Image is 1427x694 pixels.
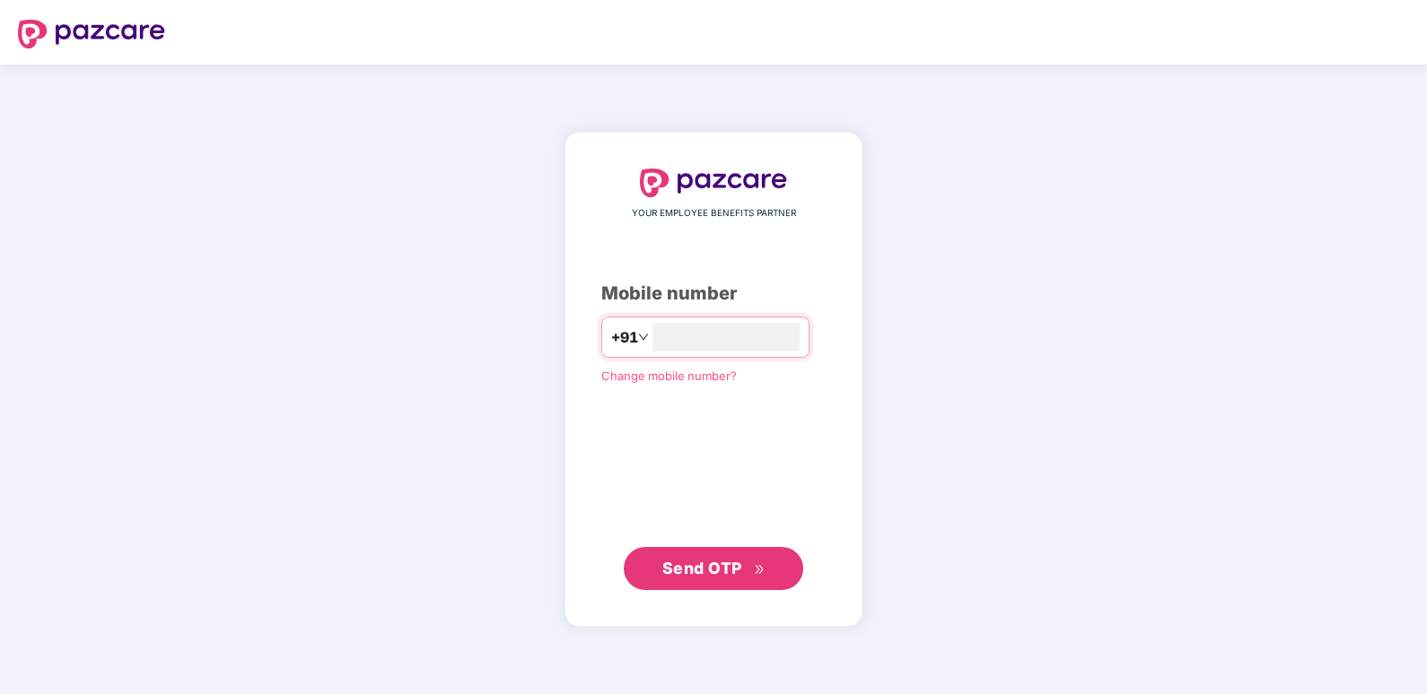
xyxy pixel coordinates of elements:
[662,559,742,577] span: Send OTP
[18,20,165,48] img: logo
[638,332,649,343] span: down
[601,280,826,308] div: Mobile number
[632,206,796,221] span: YOUR EMPLOYEE BENEFITS PARTNER
[624,547,803,590] button: Send OTPdouble-right
[611,326,638,349] span: +91
[640,169,787,197] img: logo
[601,369,737,383] a: Change mobile number?
[754,564,766,576] span: double-right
